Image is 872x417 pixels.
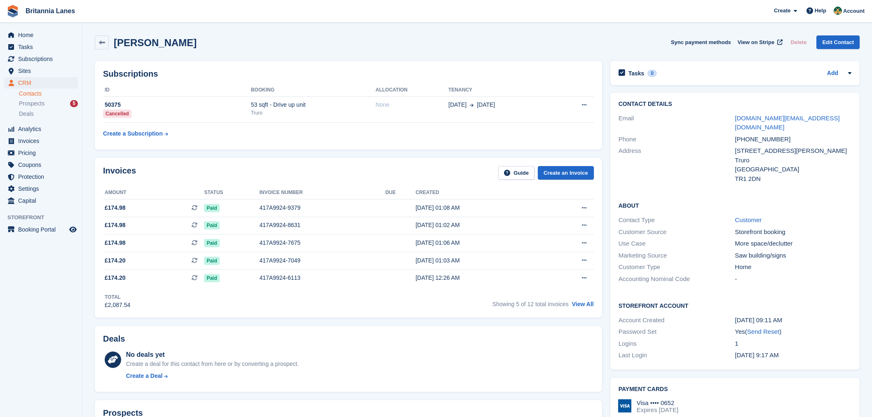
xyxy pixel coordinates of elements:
a: Prospects 5 [19,99,78,108]
div: [DATE] 01:03 AM [415,256,544,265]
span: Paid [204,221,219,230]
time: 2024-08-19 08:17:00 UTC [735,351,778,358]
div: Password Set [619,327,735,337]
div: [STREET_ADDRESS][PERSON_NAME] [735,146,851,156]
div: Create a Subscription [103,129,163,138]
span: Protection [18,171,68,183]
div: Home [735,262,851,272]
span: Pricing [18,147,68,159]
span: Subscriptions [18,53,68,65]
span: Coupons [18,159,68,171]
div: Truro [735,156,851,165]
div: Expires [DATE] [637,406,678,414]
a: menu [4,77,78,89]
div: Accounting Nominal Code [619,274,735,284]
th: Tenancy [448,84,554,97]
button: Delete [787,35,810,49]
a: Preview store [68,225,78,234]
a: menu [4,147,78,159]
img: stora-icon-8386f47178a22dfd0bd8f6a31ec36ba5ce8667c1dd55bd0f319d3a0aa187defe.svg [7,5,19,17]
div: [PHONE_NUMBER] [735,135,851,144]
div: [DATE] 01:02 AM [415,221,544,230]
img: Visa Logo [618,399,631,412]
a: Add [827,69,838,78]
span: £174.98 [105,204,126,212]
span: [DATE] [448,101,466,109]
span: Paid [204,204,219,212]
th: Created [415,186,544,199]
h2: Invoices [103,166,136,180]
span: Analytics [18,123,68,135]
div: Use Case [619,239,735,248]
span: ( ) [745,328,781,335]
a: menu [4,183,78,194]
a: Create a Subscription [103,126,168,141]
span: Booking Portal [18,224,68,235]
h2: Tasks [628,70,645,77]
h2: Contact Details [619,101,851,108]
div: Customer Type [619,262,735,272]
span: Paid [204,274,219,282]
a: Edit Contact [816,35,860,49]
span: Create [774,7,790,15]
a: menu [4,195,78,206]
h2: Deals [103,334,125,344]
div: [GEOGRAPHIC_DATA] [735,165,851,174]
a: menu [4,171,78,183]
span: £174.20 [105,256,126,265]
a: View on Stripe [734,35,784,49]
a: Britannia Lanes [22,4,78,18]
a: menu [4,159,78,171]
div: Phone [619,135,735,144]
div: 417A9924-8631 [259,221,385,230]
span: Home [18,29,68,41]
div: [DATE] 01:06 AM [415,239,544,247]
div: Create a Deal [126,372,163,380]
a: menu [4,123,78,135]
span: [DATE] [477,101,495,109]
span: Account [843,7,865,15]
div: [DATE] 12:26 AM [415,274,544,282]
h2: Subscriptions [103,69,594,79]
div: - [735,274,851,284]
span: Deals [19,110,34,118]
div: 5 [70,100,78,107]
span: £174.20 [105,274,126,282]
th: ID [103,84,251,97]
div: Cancelled [103,110,131,118]
th: Due [385,186,416,199]
span: Help [815,7,826,15]
img: Nathan Kellow [834,7,842,15]
th: Status [204,186,259,199]
span: Paid [204,239,219,247]
div: Truro [251,109,376,117]
span: Storefront [7,213,82,222]
div: Email [619,114,735,132]
div: Visa •••• 0652 [637,399,678,407]
div: No deals yet [126,350,299,360]
a: menu [4,41,78,53]
div: Logins [619,339,735,349]
th: Invoice number [259,186,385,199]
th: Amount [103,186,204,199]
span: Prospects [19,100,45,108]
div: Address [619,146,735,183]
th: Allocation [375,84,448,97]
div: 0 [647,70,657,77]
div: Account Created [619,316,735,325]
div: 1 [735,339,851,349]
span: View on Stripe [738,38,774,47]
a: Create a Deal [126,372,299,380]
span: Paid [204,257,219,265]
a: View All [572,301,594,307]
div: [DATE] 01:08 AM [415,204,544,212]
span: Settings [18,183,68,194]
span: £174.98 [105,221,126,230]
button: Sync payment methods [671,35,731,49]
div: More space/declutter [735,239,851,248]
span: Tasks [18,41,68,53]
div: Customer Source [619,227,735,237]
a: Contacts [19,90,78,98]
div: 417A9924-7049 [259,256,385,265]
h2: About [619,201,851,209]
